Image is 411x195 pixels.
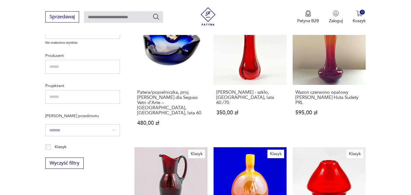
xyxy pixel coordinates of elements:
p: Projektant [45,82,120,89]
img: Patyna - sklep z meblami i dekoracjami vintage [199,7,217,26]
button: Wyczyść filtry [45,158,84,169]
button: 0Koszyk [353,10,366,24]
a: KlasykWazon czerwono opalowy Herkules Ewa Gerczuk-Moskaluk Huta Sudety PRLWazon czerwono opalowy ... [293,12,366,137]
p: Koszyk [353,18,366,24]
p: 480,00 zł [137,120,205,126]
a: Sprzedawaj [45,15,79,19]
h3: Patera/popielniczka, proj. [PERSON_NAME] dla Seguso Vetri d’Arte – [GEOGRAPHIC_DATA], [GEOGRAPHIC... [137,90,205,116]
div: 0 [360,10,365,15]
a: Patera/popielniczka, proj. Flavio Poli dla Seguso Vetri d’Arte – Murano, Włochy, lata 60.Patera/p... [134,12,207,137]
button: Zaloguj [329,10,343,24]
img: Ikona koszyka [356,10,362,16]
button: Sprzedawaj [45,11,79,23]
h3: [PERSON_NAME] - szkło, [GEOGRAPHIC_DATA], lata 60./70. [216,90,284,105]
a: Wazon Murano - szkło, Włochy, lata 60./70.[PERSON_NAME] - szkło, [GEOGRAPHIC_DATA], lata 60./70.3... [214,12,287,137]
button: Patyna B2B [297,10,319,24]
img: Ikona medalu [305,10,311,17]
p: Zaloguj [329,18,343,24]
p: Producent [45,52,120,59]
h3: Wazon czerwono opalowy [PERSON_NAME] Huta Sudety PRL [295,90,363,105]
button: Szukaj [152,13,160,20]
img: Ikonka użytkownika [333,10,339,16]
p: Nie znaleziono wyników [45,40,120,45]
p: Patyna B2B [297,18,319,24]
p: 350,00 zł [216,110,284,115]
a: Ikona medaluPatyna B2B [297,10,319,24]
p: [PERSON_NAME] przedmiotu [45,113,120,119]
p: 595,00 zł [295,110,363,115]
p: Klasyk [55,144,66,150]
